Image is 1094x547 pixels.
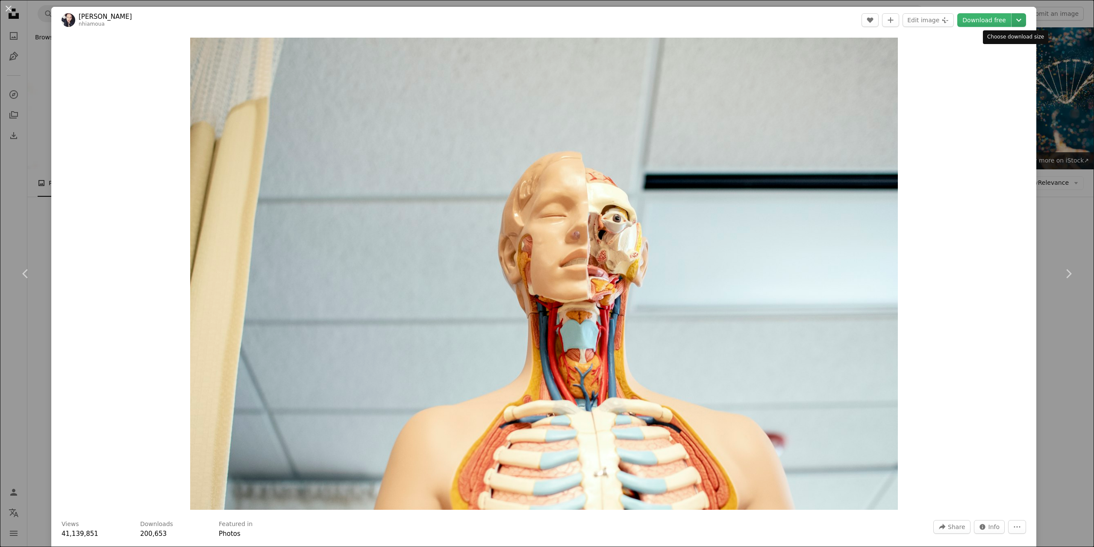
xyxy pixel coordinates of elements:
h3: Featured in [219,520,253,529]
button: Stats about this image [974,520,1005,534]
span: 200,653 [140,530,167,538]
button: Edit image [903,13,954,27]
button: Choose download size [1012,13,1026,27]
span: 41,139,851 [62,530,98,538]
button: Zoom in on this image [190,38,898,510]
a: Download free [957,13,1011,27]
button: Add to Collection [882,13,899,27]
a: Photos [219,530,241,538]
a: [PERSON_NAME] [79,12,132,21]
button: Like [862,13,879,27]
img: human anatomy figure below white wooden ceiling [190,38,898,510]
button: Share this image [933,520,970,534]
a: Next [1043,233,1094,315]
span: Info [988,520,1000,533]
div: Choose download size [983,30,1048,44]
img: Go to Nhia Moua's profile [62,13,75,27]
a: nhiamoua [79,21,105,27]
span: Share [948,520,965,533]
h3: Downloads [140,520,173,529]
h3: Views [62,520,79,529]
button: More Actions [1008,520,1026,534]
